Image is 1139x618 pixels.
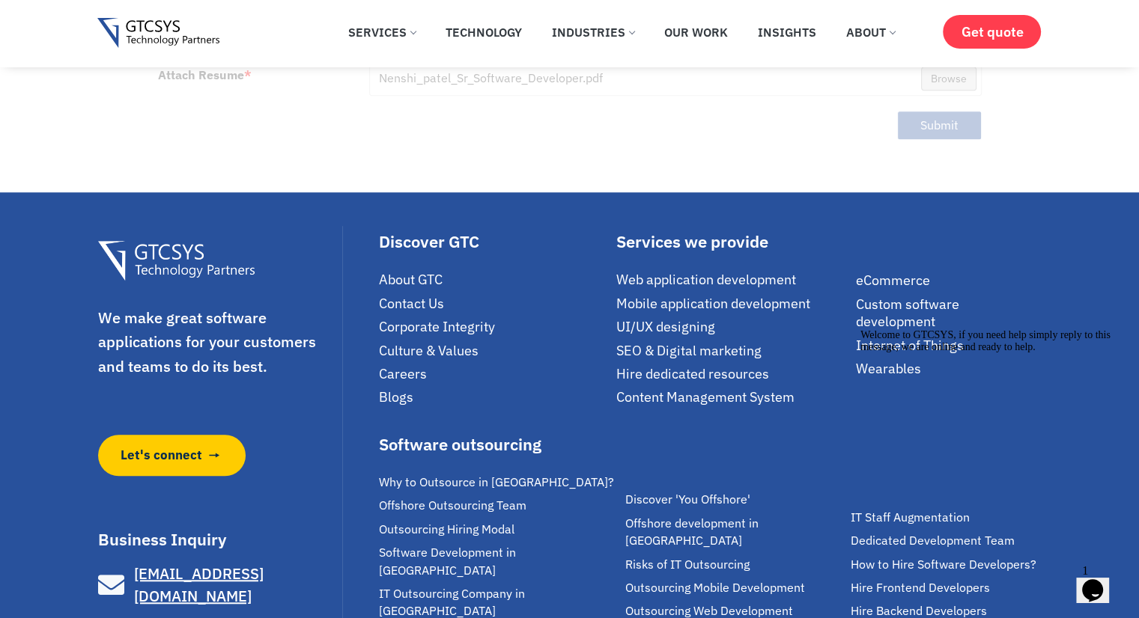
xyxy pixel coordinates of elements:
span: Web application development [616,271,796,288]
div: Software outsourcing [379,436,617,453]
span: Outsourcing Hiring Modal [379,521,514,538]
a: Careers [379,365,609,382]
span: Let's connect [121,446,202,465]
a: Technology [434,16,533,49]
h3: Business Inquiry [98,531,339,548]
a: Industries [541,16,646,49]
span: Get quote [961,24,1023,40]
a: Culture & Values [379,342,609,359]
img: Gtcsys logo [97,18,219,49]
p: We make great software applications for your customers and teams to do its best. [98,306,339,379]
a: Outsourcing Hiring Modal [379,521,617,538]
a: Corporate Integrity [379,318,609,335]
a: Hire Frontend Developers [851,579,1049,596]
a: Let's connect [98,435,246,476]
span: Content Management System [616,388,795,406]
a: Dedicated Development Team [851,532,1049,549]
a: Custom software development [856,296,1042,331]
span: SEO & Digital marketing [616,342,762,359]
iframe: chat widget [1076,558,1124,603]
a: Offshore development in [GEOGRAPHIC_DATA] [625,515,843,550]
a: Outsourcing Mobile Development [625,579,843,596]
a: Software Development in [GEOGRAPHIC_DATA] [379,544,617,579]
a: Offshore Outsourcing Team [379,497,617,514]
span: Why to Outsource in [GEOGRAPHIC_DATA]? [379,474,614,491]
span: Dedicated Development Team [851,532,1015,549]
a: Mobile application development [616,295,848,312]
span: Contact Us [379,295,444,312]
div: Discover GTC [379,233,609,250]
a: How to Hire Software Developers? [851,556,1049,573]
span: eCommerce [856,272,930,289]
span: Careers [379,365,427,382]
a: Web application development [616,271,848,288]
span: [EMAIL_ADDRESS][DOMAIN_NAME] [134,563,264,606]
span: How to Hire Software Developers? [851,556,1036,573]
div: Services we provide [616,233,848,250]
a: Discover 'You Offshore' [625,491,843,508]
a: [EMAIL_ADDRESS][DOMAIN_NAME] [98,563,339,608]
a: Contact Us [379,295,609,312]
a: About [835,16,906,49]
span: Corporate Integrity [379,318,495,335]
a: Risks of IT Outsourcing [625,556,843,573]
a: Content Management System [616,388,848,406]
a: SEO & Digital marketing [616,342,848,359]
span: Blogs [379,388,413,406]
a: Blogs [379,388,609,406]
span: Culture & Values [379,342,479,359]
span: About GTC [379,271,443,288]
span: Outsourcing Mobile Development [625,579,804,596]
span: Risks of IT Outsourcing [625,556,749,573]
span: UI/UX designing [616,318,715,335]
iframe: chat widget [854,323,1124,551]
a: Services [337,16,427,49]
span: Hire dedicated resources [616,365,769,382]
a: Our Work [653,16,739,49]
span: Hire Frontend Developers [851,579,990,596]
a: IT Staff Augmentation [851,509,1049,526]
a: Insights [747,16,827,49]
span: Mobile application development [616,295,810,312]
span: Offshore Outsourcing Team [379,497,526,514]
a: Get quote [943,15,1041,49]
span: IT Staff Augmentation [851,509,970,526]
a: eCommerce [856,272,1042,289]
div: Welcome to GTCSYS, if you need help simply reply to this message, we are online and ready to help. [6,6,276,30]
img: Gtcsys Footer Logo [98,241,255,281]
span: Welcome to GTCSYS, if you need help simply reply to this message, we are online and ready to help. [6,6,256,29]
a: UI/UX designing [616,318,848,335]
a: About GTC [379,271,609,288]
a: Hire dedicated resources [616,365,848,382]
span: Discover 'You Offshore' [625,491,750,508]
a: Why to Outsource in [GEOGRAPHIC_DATA]? [379,474,617,491]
